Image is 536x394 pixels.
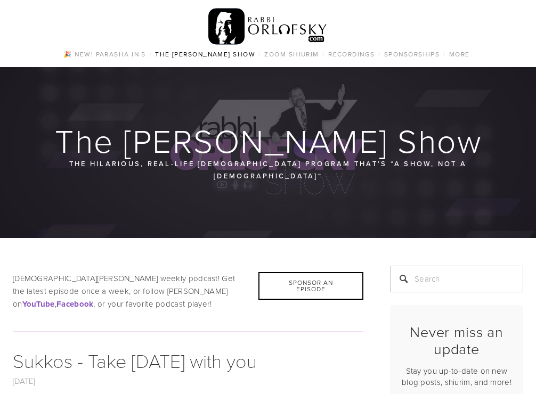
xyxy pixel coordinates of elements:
[56,298,93,309] a: Facebook
[261,47,322,61] a: Zoom Shiurim
[258,272,363,300] div: Sponsor an Episode
[443,50,445,59] span: /
[381,47,443,61] a: Sponsorships
[208,6,327,47] img: RabbiOrlofsky.com
[258,50,261,59] span: /
[22,298,55,309] a: YouTube
[152,47,258,61] a: The [PERSON_NAME] Show
[446,47,473,61] a: More
[64,158,472,182] p: The hilarious, real-life [DEMOGRAPHIC_DATA] program that’s “a show, not a [DEMOGRAPHIC_DATA]“
[378,50,381,59] span: /
[13,347,257,373] a: Sukkos - Take [DATE] with you
[13,124,524,158] h1: The [PERSON_NAME] Show
[13,375,35,387] a: [DATE]
[60,47,149,61] a: 🎉 NEW! Parasha in 5
[399,323,514,358] h2: Never miss an update
[390,266,523,292] input: Search
[149,50,152,59] span: /
[399,365,514,388] p: Stay you up-to-date on new blog posts, shiurim, and more!
[322,50,325,59] span: /
[325,47,378,61] a: Recordings
[13,272,363,310] p: [DEMOGRAPHIC_DATA][PERSON_NAME] weekly podcast! Get the latest episode once a week, or follow [PE...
